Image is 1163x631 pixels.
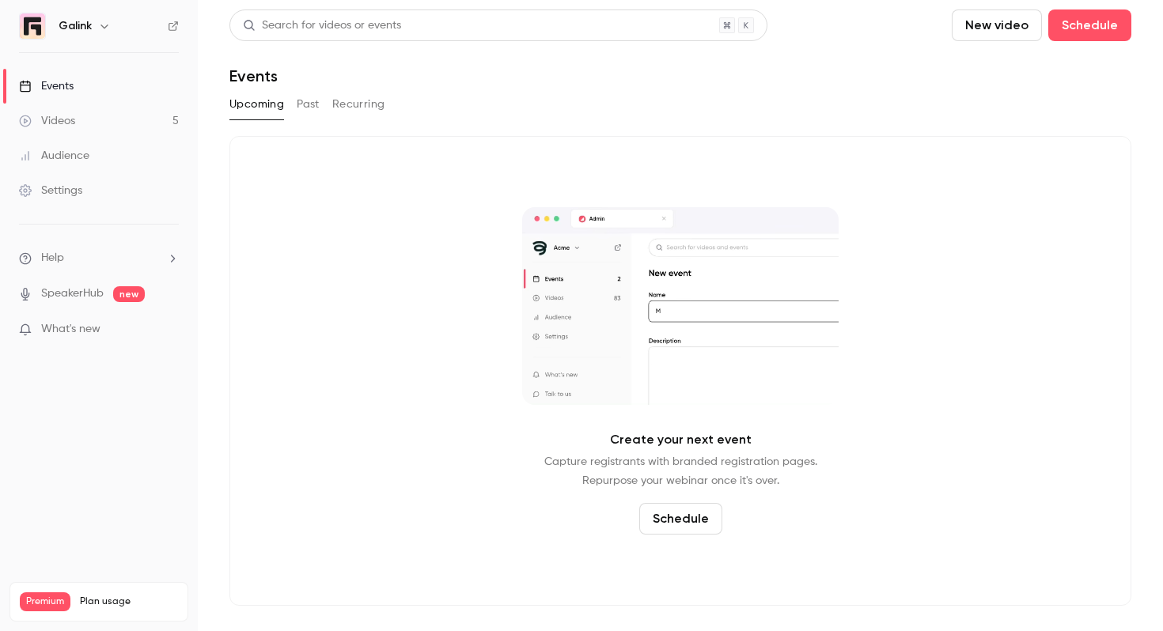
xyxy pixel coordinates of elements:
[19,183,82,198] div: Settings
[19,78,74,94] div: Events
[19,250,179,266] li: help-dropdown-opener
[19,113,75,129] div: Videos
[41,250,64,266] span: Help
[59,18,92,34] h6: Galink
[229,66,278,85] h1: Events
[20,592,70,611] span: Premium
[229,92,284,117] button: Upcoming
[41,285,104,302] a: SpeakerHub
[113,286,145,302] span: new
[544,452,817,490] p: Capture registrants with branded registration pages. Repurpose your webinar once it's over.
[41,321,100,338] span: What's new
[639,503,722,535] button: Schedule
[19,148,89,164] div: Audience
[243,17,401,34] div: Search for videos or events
[332,92,385,117] button: Recurring
[610,430,752,449] p: Create your next event
[20,13,45,39] img: Galink
[1048,9,1131,41] button: Schedule
[80,595,178,608] span: Plan usage
[297,92,320,117] button: Past
[952,9,1042,41] button: New video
